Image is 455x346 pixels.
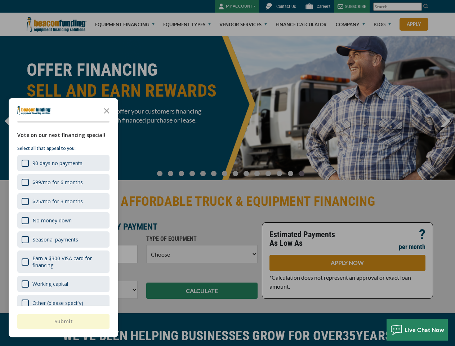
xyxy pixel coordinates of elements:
div: Working capital [17,276,110,292]
div: Other (please specify) [17,295,110,311]
button: Live Chat Now [387,319,448,341]
p: Select all that appeal to you: [17,145,110,152]
div: Survey [9,98,118,337]
div: $25/mo for 3 months [32,198,83,205]
button: Close the survey [99,103,114,117]
div: No money down [17,212,110,229]
div: Earn a $300 VISA card for financing [32,255,105,269]
img: Company logo [17,106,51,115]
div: Working capital [32,280,68,287]
div: $25/mo for 3 months [17,193,110,209]
div: No money down [32,217,72,224]
span: Live Chat Now [405,326,445,333]
button: Submit [17,314,110,329]
div: Other (please specify) [32,300,83,306]
div: Vote on our next financing special! [17,131,110,139]
div: $99/mo for 6 months [32,179,83,186]
div: 90 days no payments [17,155,110,171]
div: Seasonal payments [32,236,78,243]
div: $99/mo for 6 months [17,174,110,190]
div: Earn a $300 VISA card for financing [17,250,110,273]
div: Seasonal payments [17,231,110,248]
div: 90 days no payments [32,160,82,167]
